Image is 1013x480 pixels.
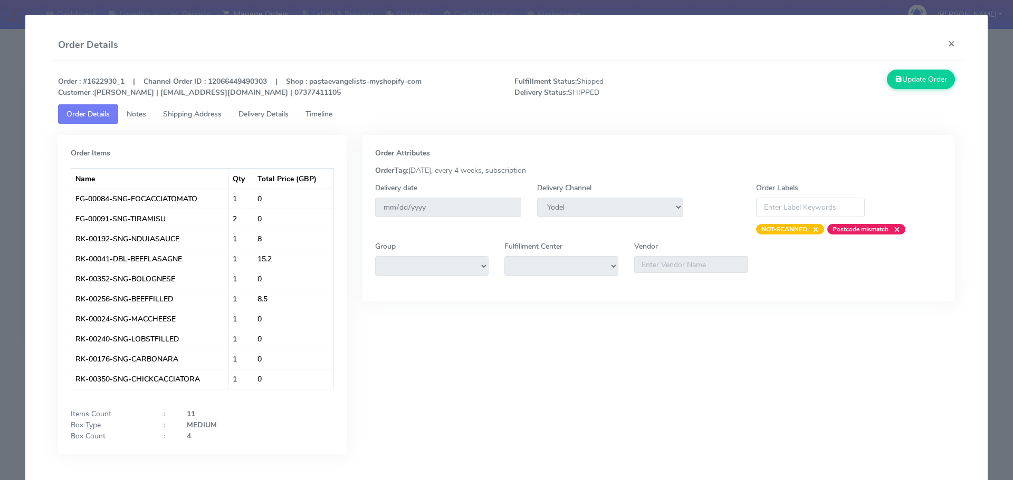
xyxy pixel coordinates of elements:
span: Delivery Details [238,109,289,119]
th: Name [71,169,229,189]
td: RK-00352-SNG-BOLOGNESE [71,269,229,289]
strong: 11 [187,409,195,419]
td: 0 [253,209,333,229]
td: 1 [228,269,253,289]
td: 0 [253,369,333,389]
td: 2 [228,209,253,229]
td: 0 [253,329,333,349]
td: 0 [253,269,333,289]
th: Qty [228,169,253,189]
button: Close [940,30,963,57]
span: × [807,224,819,234]
td: 1 [228,349,253,369]
label: Order Labels [756,182,798,193]
span: Order Details [66,109,110,119]
td: RK-00256-SNG-BEEFFILLED [71,289,229,309]
td: 1 [228,229,253,249]
div: Box Count [63,430,156,442]
div: : [156,408,179,419]
td: 1 [228,249,253,269]
button: Update Order [887,70,955,89]
td: 15.2 [253,249,333,269]
td: RK-00041-DBL-BEEFLASAGNE [71,249,229,269]
span: Shipping Address [163,109,222,119]
label: Group [375,241,396,252]
span: Timeline [305,109,332,119]
td: RK-00350-SNG-CHICKCACCIATORA [71,369,229,389]
td: 1 [228,369,253,389]
label: Delivery date [375,182,417,193]
td: 0 [253,189,333,209]
input: Enter Label Keywords [756,198,865,217]
div: Box Type [63,419,156,430]
div: [DATE], every 4 weeks, subscription [367,165,951,176]
label: Vendor [634,241,658,252]
strong: Postcode mismatch [833,225,888,233]
td: 1 [228,289,253,309]
strong: 4 [187,431,191,441]
strong: NOT-SCANNED [761,225,807,233]
label: Fulfillment Center [504,241,562,252]
td: RK-00240-SNG-LOBSTFILLED [71,329,229,349]
strong: Delivery Status: [514,87,568,97]
h4: Order Details [58,38,118,52]
td: 0 [253,349,333,369]
strong: MEDIUM [187,420,217,430]
div: Items Count [63,408,156,419]
strong: Order Items [71,148,110,158]
div: : [156,430,179,442]
td: 1 [228,309,253,329]
div: : [156,419,179,430]
ul: Tabs [58,104,955,124]
strong: Fulfillment Status: [514,76,577,86]
td: RK-00024-SNG-MACCHEESE [71,309,229,329]
td: 8 [253,229,333,249]
input: Enter Vendor Name [634,256,748,273]
td: RK-00176-SNG-CARBONARA [71,349,229,369]
label: Delivery Channel [537,182,591,193]
td: FG-00091-SNG-TIRAMISU [71,209,229,229]
td: FG-00084-SNG-FOCACCIATOMATO [71,189,229,209]
strong: Order : #1622930_1 | Channel Order ID : 12066449490303 | Shop : pastaevangelists-myshopify-com [P... [58,76,422,97]
span: × [888,224,900,234]
span: Shipped SHIPPED [506,76,735,98]
td: 0 [253,309,333,329]
span: Notes [127,109,146,119]
strong: Customer : [58,87,94,97]
strong: OrderTag: [375,165,408,175]
td: 1 [228,189,253,209]
th: Total Price (GBP) [253,169,333,189]
td: 8.5 [253,289,333,309]
td: 1 [228,329,253,349]
td: RK-00192-SNG-NDUJASAUCE [71,229,229,249]
strong: Order Attributes [375,148,430,158]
